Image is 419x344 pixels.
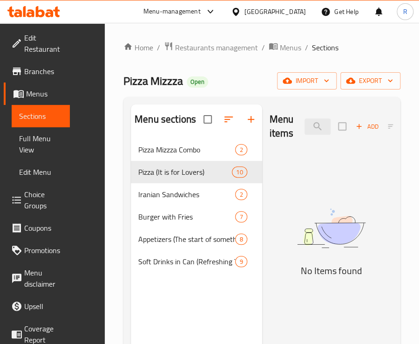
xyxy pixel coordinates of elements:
span: Menus [280,42,301,53]
div: Menu-management [143,6,201,17]
span: Burger with Fries [138,211,235,222]
span: Open [187,78,208,86]
span: Appetizers (The start of something delicious) [138,234,235,245]
span: Coupons [24,222,62,234]
a: Full Menu View [12,127,70,161]
span: Pizza Mizzza [123,70,183,91]
a: Menus [269,41,301,54]
a: Edit Restaurant [4,27,70,60]
span: Choice Groups [24,189,62,211]
span: 7 [236,213,246,221]
span: Edit Restaurant [24,32,62,55]
span: Sections [19,110,62,122]
div: Pizza (It is for Lovers)10 [131,161,262,183]
span: Add [354,121,379,132]
span: Full Menu View [19,133,62,155]
button: import [277,72,337,89]
button: Add [352,119,382,134]
a: Menus [4,83,70,105]
span: Promotions [24,245,62,256]
input: search [304,118,331,135]
span: Pizza (It is for Lovers) [138,166,232,178]
span: 10 [232,168,246,177]
a: Sections [12,105,70,127]
div: Burger with Fries7 [131,206,262,228]
span: Branches [24,66,62,77]
h5: No Items found [270,263,393,278]
a: Promotions [4,239,70,261]
div: Iranian Sandwiches2 [131,183,262,206]
span: Soft Drinks in Can (Refreshing Taste) [138,256,235,267]
span: 2 [236,190,246,199]
h2: Menu items [270,112,294,140]
button: Add section [240,108,262,131]
span: R [403,7,407,17]
h2: Menu sections [135,112,196,126]
span: Menu disclaimer [24,267,62,289]
a: Home [123,42,153,53]
span: 2 [236,145,246,154]
div: Open [187,76,208,88]
button: export [340,72,400,89]
a: Branches [4,60,70,83]
nav: Menu sections [131,135,262,276]
span: export [348,75,393,87]
nav: breadcrumb [123,41,400,54]
img: dish.svg [270,195,393,261]
span: Menus [26,88,62,99]
span: 8 [236,235,246,244]
li: / [305,42,308,53]
span: 9 [236,257,246,266]
a: Choice Groups [4,183,70,217]
div: Appetizers (The start of something delicious)8 [131,228,262,250]
span: import [284,75,329,87]
div: items [235,189,247,200]
span: Select all sections [198,110,217,129]
a: Restaurants management [164,41,258,54]
span: Pizza Mizzza Combo [138,144,235,155]
a: Coupons [4,217,70,239]
a: Upsell [4,295,70,317]
div: [GEOGRAPHIC_DATA] [244,7,306,17]
a: Edit Menu [12,161,70,183]
span: Edit Menu [19,166,62,178]
span: Restaurants management [175,42,258,53]
span: Iranian Sandwiches [138,189,235,200]
li: / [262,42,265,53]
div: Soft Drinks in Can (Refreshing Taste)9 [131,250,262,273]
span: Upsell [24,301,62,312]
span: Add item [352,119,382,134]
span: Sections [312,42,338,53]
div: items [235,234,247,245]
li: / [157,42,160,53]
div: Pizza Mizzza Combo2 [131,138,262,161]
a: Menu disclaimer [4,261,70,295]
div: items [232,166,247,178]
